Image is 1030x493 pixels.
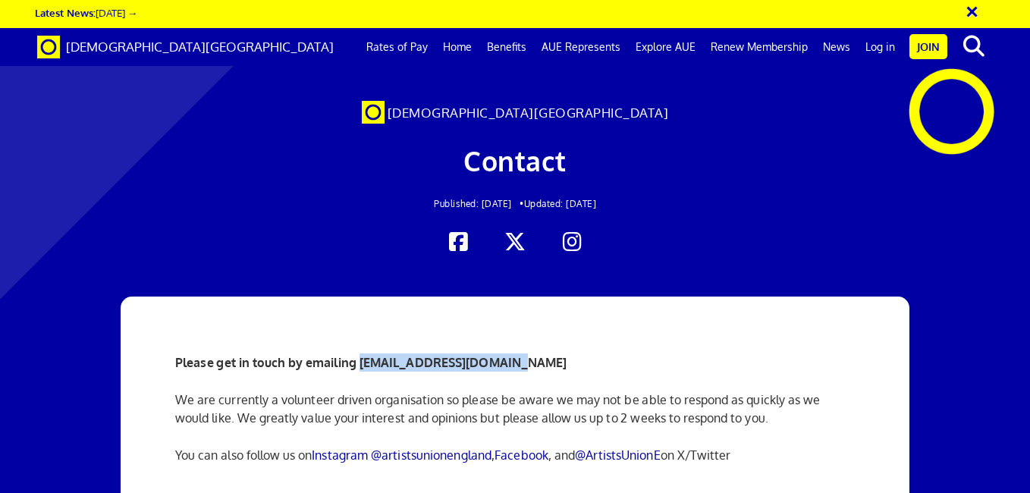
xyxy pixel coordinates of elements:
[950,30,997,62] button: search
[35,6,96,19] strong: Latest News:
[628,28,703,66] a: Explore AUE
[434,198,524,209] span: Published: [DATE] •
[479,28,534,66] a: Benefits
[534,28,628,66] a: AUE Represents
[312,447,491,463] a: Instagram @artistsunionengland
[359,28,435,66] a: Rates of Pay
[26,28,345,66] a: Brand [DEMOGRAPHIC_DATA][GEOGRAPHIC_DATA]
[175,355,567,370] strong: Please get in touch by emailing [EMAIL_ADDRESS][DOMAIN_NAME]
[703,28,815,66] a: Renew Membership
[575,447,660,463] a: @ArtistsUnionE
[435,28,479,66] a: Home
[858,28,903,66] a: Log in
[388,105,669,121] span: [DEMOGRAPHIC_DATA][GEOGRAPHIC_DATA]
[815,28,858,66] a: News
[35,6,137,19] a: Latest News:[DATE] →
[495,447,548,463] a: Facebook
[200,199,830,209] h2: Updated: [DATE]
[909,34,947,59] a: Join
[463,143,567,177] span: Contact
[175,446,855,464] p: You can also follow us on , , and on X/Twitter
[175,391,855,427] p: We are currently a volunteer driven organisation so please be aware we may not be able to respond...
[66,39,334,55] span: [DEMOGRAPHIC_DATA][GEOGRAPHIC_DATA]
